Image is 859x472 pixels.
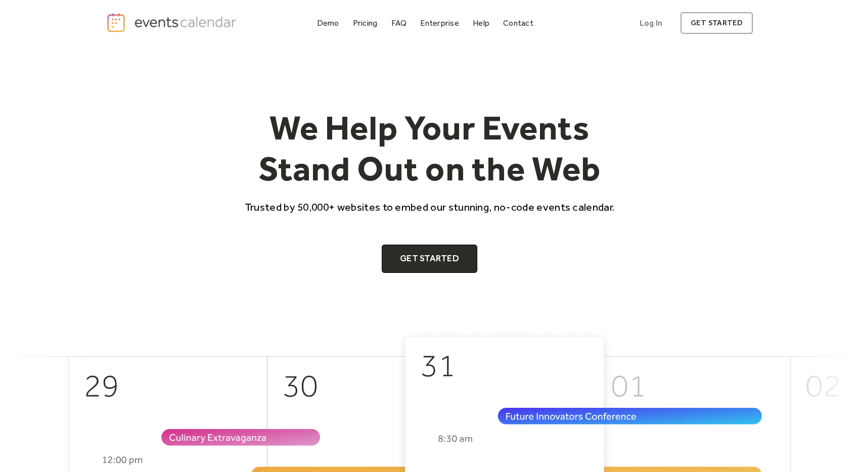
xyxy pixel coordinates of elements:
a: Pricing [349,16,382,30]
a: Enterprise [416,16,463,30]
div: Enterprise [420,20,459,26]
a: FAQ [387,16,411,30]
a: Demo [313,16,343,30]
a: Log In [629,12,672,34]
a: Contact [499,16,537,30]
div: Contact [503,20,533,26]
div: Demo [317,20,339,26]
p: Trusted by 50,000+ websites to embed our stunning, no-code events calendar. [236,200,624,214]
a: Help [469,16,493,30]
div: Help [473,20,489,26]
a: get started [681,12,753,34]
a: Get Started [382,245,477,273]
div: Pricing [353,20,378,26]
div: FAQ [391,20,407,26]
h1: We Help Your Events Stand Out on the Web [236,107,624,190]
